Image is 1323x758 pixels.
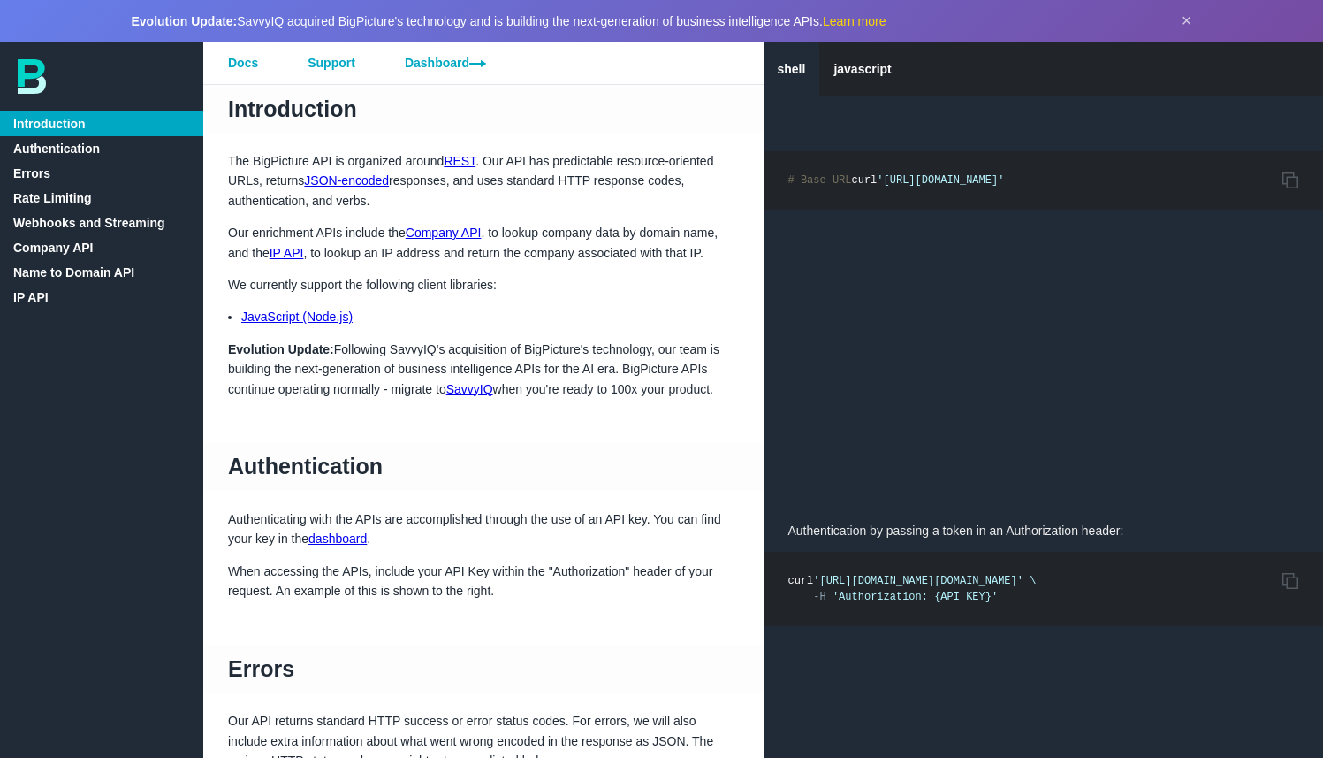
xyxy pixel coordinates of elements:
[877,174,1004,187] span: '[URL][DOMAIN_NAME]'
[380,42,511,84] a: Dashboard
[270,246,304,260] a: IP API
[764,42,820,96] a: shell
[823,14,886,28] a: Learn more
[241,310,353,324] a: JavaScript (Node.js)
[283,42,380,84] a: Support
[819,42,905,96] a: javascript
[446,382,493,396] a: SavvyIQ
[308,532,367,546] a: dashboard
[788,174,852,187] span: # Base URL
[203,562,764,601] p: When accessing the APIs, include your API Key within the "Authorization" header of your request. ...
[203,509,764,549] p: Authenticating with the APIs are accomplished through the use of an API key. You can find your ke...
[203,340,764,399] p: Following SavvyIQ's acquisition of BigPicture's technology, our team is building the next-generat...
[833,591,998,603] span: 'Authorization: {API_KEY}'
[1182,11,1192,31] button: Dismiss announcement
[203,42,283,84] a: Docs
[203,151,764,211] p: The BigPicture API is organized around . Our API has predictable resource-oriented URLs, returns ...
[132,14,238,28] strong: Evolution Update:
[18,59,46,94] img: bp-logo-B-teal.svg
[444,154,475,168] a: REST
[406,226,482,240] a: Company API
[1030,575,1036,587] span: \
[203,85,764,133] h1: Introduction
[203,223,764,263] p: Our enrichment APIs include the , to lookup company data by domain name, and the , to lookup an I...
[132,14,886,28] span: SavvyIQ acquired BigPicture's technology and is building the next-generation of business intellig...
[203,645,764,693] h1: Errors
[813,575,1023,587] span: '[URL][DOMAIN_NAME][DOMAIN_NAME]'
[304,173,389,188] a: JSON-encoded
[813,591,825,603] span: -H
[228,342,334,356] strong: Evolution Update:
[203,275,764,295] p: We currently support the following client libraries:
[788,174,1005,187] code: curl
[203,443,764,491] h1: Authentication
[788,575,1037,603] code: curl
